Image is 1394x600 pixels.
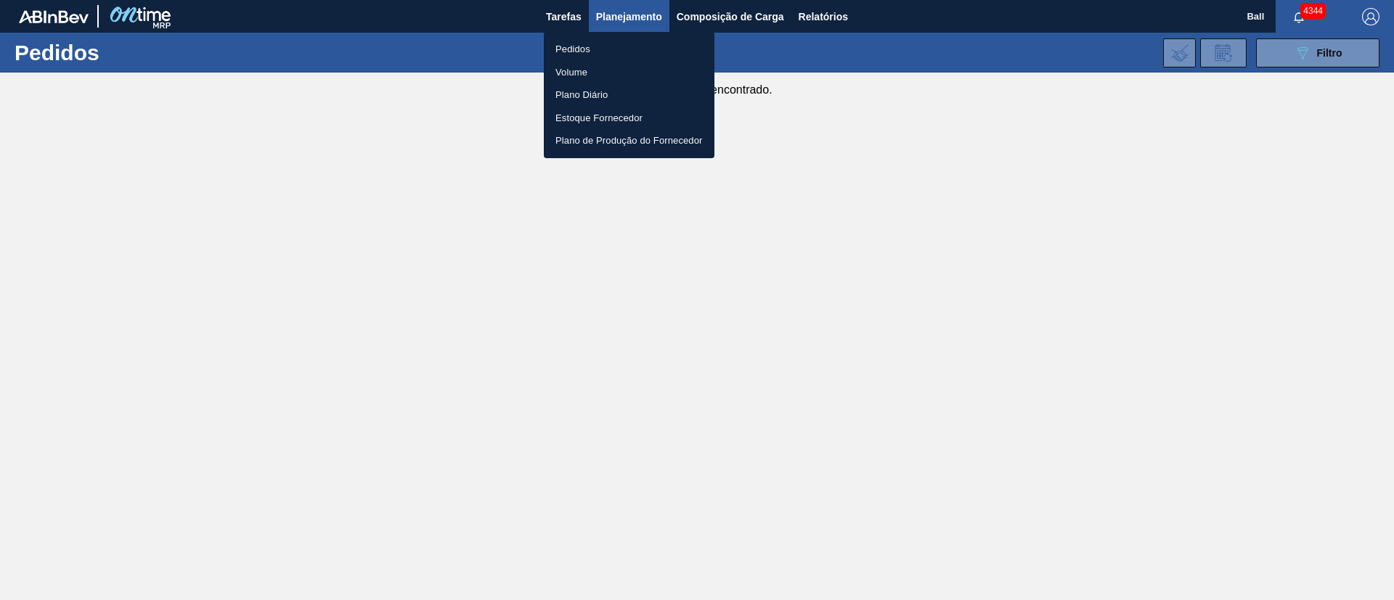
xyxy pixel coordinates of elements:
[544,129,714,152] a: Plano de Produção do Fornecedor
[544,107,714,130] a: Estoque Fornecedor
[544,61,714,84] a: Volume
[544,38,714,61] a: Pedidos
[544,83,714,107] a: Plano Diário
